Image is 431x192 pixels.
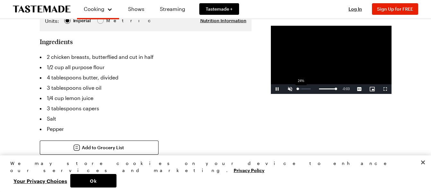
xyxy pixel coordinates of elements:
label: Units: [45,17,59,25]
span: - [342,87,343,91]
div: Progress Bar [319,88,336,89]
h2: Ingredients [40,38,73,45]
button: Picture-in-Picture [366,84,379,94]
video-js: Video Player [271,26,392,94]
li: Salt [40,114,252,124]
button: Unmute [284,84,297,94]
span: Add to Grocery List [82,144,124,151]
li: 3 tablespoons olive oil [40,83,252,93]
li: 1/2 cup all purpose flour [40,62,252,72]
a: Tastemade + [199,3,239,15]
button: Sign Up for FREE [372,3,418,15]
div: We may store cookies on your device to enhance our services and marketing. [10,160,415,174]
a: To Tastemade Home Page [13,5,71,13]
li: 4 tablespoons butter, divided [40,72,252,83]
button: Cooking [83,3,113,15]
span: Sign Up for FREE [377,6,413,12]
button: Log In [342,6,368,12]
button: Fullscreen [379,84,392,94]
button: Your Privacy Choices [10,174,70,187]
li: Pepper [40,124,252,134]
li: 1/4 cup lemon juice [40,93,252,103]
button: Nutrition Information [200,17,246,24]
span: Imperial [73,17,91,24]
span: Metric [106,17,120,24]
li: 2 chicken breasts, butterflied and cut in half [40,52,252,62]
button: Close [416,155,430,169]
button: Pause [271,84,284,94]
span: 0:03 [343,87,349,91]
div: Imperial Metric [45,17,120,26]
button: Captions [353,84,366,94]
button: Add to Grocery List [40,141,159,155]
a: More information about your privacy, opens in a new tab [234,167,264,173]
button: Ok [70,174,116,187]
span: Cooking [84,6,104,12]
div: Privacy [10,160,415,187]
li: 3 tablespoons capers [40,103,252,114]
div: Volume Level [297,88,311,89]
span: Log In [349,6,362,12]
span: Tastemade + [206,6,233,12]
